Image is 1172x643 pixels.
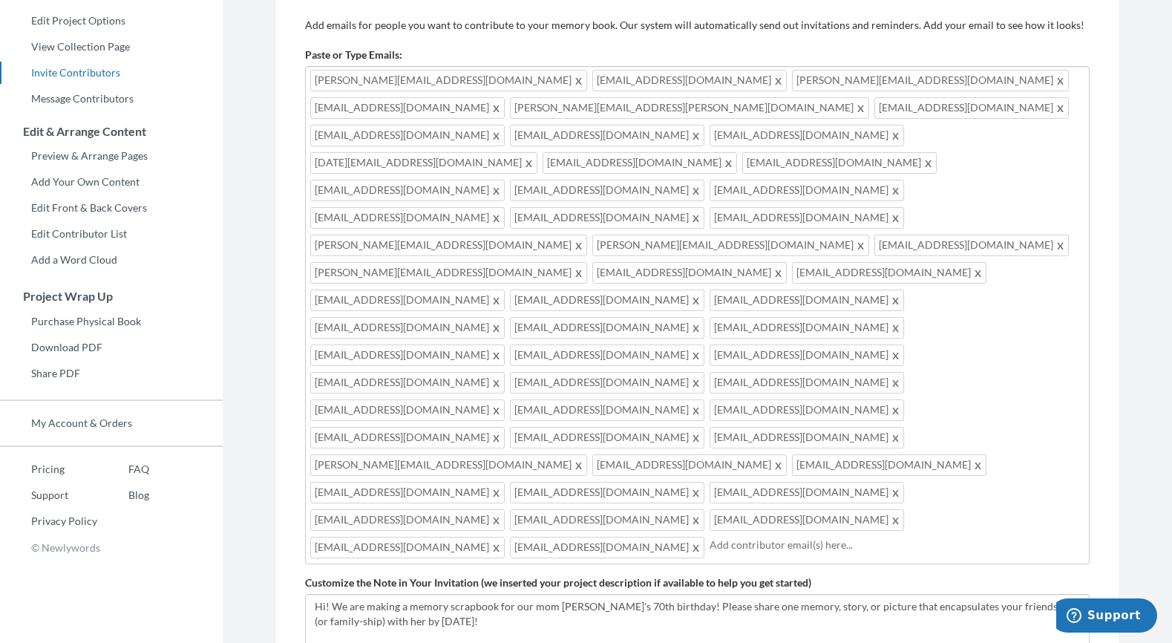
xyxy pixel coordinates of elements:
span: [EMAIL_ADDRESS][DOMAIN_NAME] [710,207,904,229]
span: [EMAIL_ADDRESS][DOMAIN_NAME] [510,372,704,394]
span: [EMAIL_ADDRESS][DOMAIN_NAME] [310,317,505,339]
span: [EMAIL_ADDRESS][DOMAIN_NAME] [543,152,737,174]
span: [EMAIL_ADDRESS][DOMAIN_NAME] [792,454,986,476]
span: [EMAIL_ADDRESS][DOMAIN_NAME] [742,152,937,174]
iframe: Opens a widget where you can chat to one of our agents [1056,598,1157,636]
span: [EMAIL_ADDRESS][DOMAIN_NAME] [710,372,904,394]
span: [EMAIL_ADDRESS][DOMAIN_NAME] [310,290,505,311]
span: [EMAIL_ADDRESS][DOMAIN_NAME] [310,482,505,503]
h3: Project Wrap Up [1,290,223,303]
span: [EMAIL_ADDRESS][DOMAIN_NAME] [710,345,904,366]
span: [EMAIL_ADDRESS][DOMAIN_NAME] [310,345,505,366]
span: [EMAIL_ADDRESS][DOMAIN_NAME] [310,180,505,201]
span: [EMAIL_ADDRESS][DOMAIN_NAME] [510,399,704,421]
label: Paste or Type Emails: [305,48,402,62]
span: [EMAIL_ADDRESS][DOMAIN_NAME] [310,537,505,558]
span: [EMAIL_ADDRESS][DOMAIN_NAME] [510,509,704,531]
span: [PERSON_NAME][EMAIL_ADDRESS][DOMAIN_NAME] [310,70,587,91]
span: [EMAIL_ADDRESS][DOMAIN_NAME] [510,482,704,503]
span: [PERSON_NAME][EMAIL_ADDRESS][DOMAIN_NAME] [310,454,587,476]
span: [EMAIL_ADDRESS][DOMAIN_NAME] [510,207,704,229]
span: [EMAIL_ADDRESS][DOMAIN_NAME] [710,125,904,146]
span: [EMAIL_ADDRESS][DOMAIN_NAME] [510,427,704,448]
span: [EMAIL_ADDRESS][DOMAIN_NAME] [710,427,904,448]
span: [EMAIL_ADDRESS][DOMAIN_NAME] [310,399,505,421]
span: [EMAIL_ADDRESS][DOMAIN_NAME] [710,482,904,503]
span: [DATE][EMAIL_ADDRESS][DOMAIN_NAME] [310,152,537,174]
span: [EMAIL_ADDRESS][DOMAIN_NAME] [710,290,904,311]
span: [EMAIL_ADDRESS][DOMAIN_NAME] [592,262,787,284]
span: [EMAIL_ADDRESS][DOMAIN_NAME] [510,345,704,366]
span: [EMAIL_ADDRESS][DOMAIN_NAME] [310,97,505,119]
span: [EMAIL_ADDRESS][DOMAIN_NAME] [510,317,704,339]
input: Add contributor email(s) here... [710,537,1084,553]
span: [EMAIL_ADDRESS][DOMAIN_NAME] [510,290,704,311]
a: Blog [97,484,149,506]
span: [EMAIL_ADDRESS][DOMAIN_NAME] [874,97,1069,119]
span: [PERSON_NAME][EMAIL_ADDRESS][DOMAIN_NAME] [310,262,587,284]
span: [EMAIL_ADDRESS][DOMAIN_NAME] [710,509,904,531]
span: [PERSON_NAME][EMAIL_ADDRESS][DOMAIN_NAME] [310,235,587,256]
span: [EMAIL_ADDRESS][DOMAIN_NAME] [510,125,704,146]
span: [EMAIL_ADDRESS][DOMAIN_NAME] [510,180,704,201]
h3: Edit & Arrange Content [1,125,223,138]
span: [PERSON_NAME][EMAIL_ADDRESS][DOMAIN_NAME] [792,70,1069,91]
span: [EMAIL_ADDRESS][DOMAIN_NAME] [310,207,505,229]
span: [EMAIL_ADDRESS][DOMAIN_NAME] [792,262,986,284]
span: [EMAIL_ADDRESS][DOMAIN_NAME] [592,454,787,476]
span: [EMAIL_ADDRESS][DOMAIN_NAME] [592,70,787,91]
span: [EMAIL_ADDRESS][DOMAIN_NAME] [710,180,904,201]
span: [EMAIL_ADDRESS][DOMAIN_NAME] [310,372,505,394]
a: FAQ [97,458,149,480]
span: [EMAIL_ADDRESS][DOMAIN_NAME] [310,509,505,531]
span: [EMAIL_ADDRESS][DOMAIN_NAME] [310,125,505,146]
span: [EMAIL_ADDRESS][DOMAIN_NAME] [310,427,505,448]
span: [EMAIL_ADDRESS][DOMAIN_NAME] [710,399,904,421]
label: Customize the Note in Your Invitation (we inserted your project description if available to help ... [305,575,811,590]
span: [EMAIL_ADDRESS][DOMAIN_NAME] [710,317,904,339]
span: [PERSON_NAME][EMAIL_ADDRESS][PERSON_NAME][DOMAIN_NAME] [510,97,869,119]
span: [PERSON_NAME][EMAIL_ADDRESS][DOMAIN_NAME] [592,235,869,256]
p: Add emails for people you want to contribute to your memory book. Our system will automatically s... [305,18,1090,33]
span: [EMAIL_ADDRESS][DOMAIN_NAME] [874,235,1069,256]
span: [EMAIL_ADDRESS][DOMAIN_NAME] [510,537,704,558]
